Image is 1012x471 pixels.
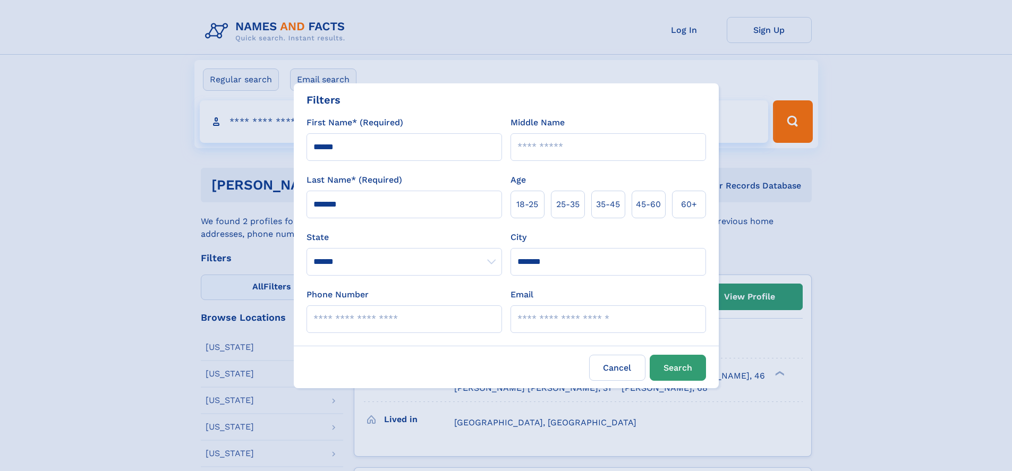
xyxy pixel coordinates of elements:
label: Email [511,288,533,301]
span: 18‑25 [516,198,538,211]
span: 35‑45 [596,198,620,211]
label: City [511,231,526,244]
div: Filters [307,92,341,108]
label: Middle Name [511,116,565,129]
label: Last Name* (Required) [307,174,402,186]
label: Age [511,174,526,186]
label: Cancel [589,355,645,381]
label: First Name* (Required) [307,116,403,129]
button: Search [650,355,706,381]
span: 60+ [681,198,697,211]
span: 25‑35 [556,198,580,211]
span: 45‑60 [636,198,661,211]
label: Phone Number [307,288,369,301]
label: State [307,231,502,244]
